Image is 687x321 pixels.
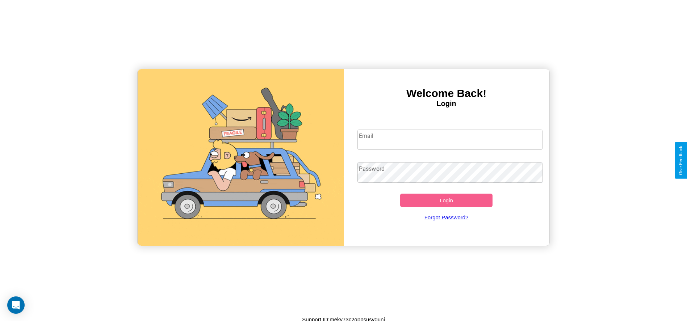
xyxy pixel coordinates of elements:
[678,146,683,175] div: Give Feedback
[354,207,539,228] a: Forgot Password?
[400,194,493,207] button: Login
[344,100,549,108] h4: Login
[138,69,343,246] img: gif
[7,296,25,314] div: Open Intercom Messenger
[344,87,549,100] h3: Welcome Back!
